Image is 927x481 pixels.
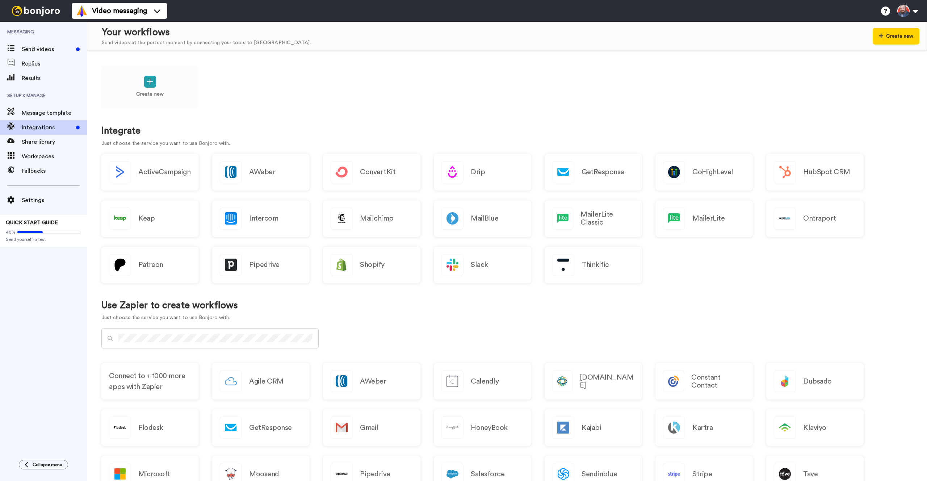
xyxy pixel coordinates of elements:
[76,5,88,17] img: vm-color.svg
[545,363,642,400] a: [DOMAIN_NAME]
[22,59,87,68] span: Replies
[471,261,488,269] h2: Slack
[101,314,238,322] p: Just choose the service you want to use Bonjoro with.
[580,373,634,389] h2: [DOMAIN_NAME]
[434,247,531,283] a: Slack
[22,74,87,83] span: Results
[442,208,463,229] img: logo_mailblue.png
[582,424,601,432] h2: Kajabi
[655,363,753,400] a: Constant Contact
[360,424,378,432] h2: Gmail
[360,168,395,176] h2: ConvertKit
[545,247,642,283] a: Thinkific
[803,214,836,222] h2: Ontraport
[692,214,725,222] h2: MailerLite
[766,200,864,237] a: Ontraport
[109,417,131,438] img: logo_flodesk.svg
[442,254,463,276] img: logo_slack.svg
[331,208,352,229] img: logo_mailchimp.svg
[323,363,420,400] a: AWeber
[101,363,199,400] a: Connect to + 1000 more apps with Zapier
[22,123,73,132] span: Integrations
[109,371,191,392] span: Connect to + 1000 more apps with Zapier
[442,371,463,392] img: logo_calendly.svg
[101,409,199,446] a: Flodesk
[471,424,508,432] h2: HoneyBook
[434,154,531,191] a: Drip
[220,254,242,276] img: logo_pipedrive.png
[101,65,198,109] a: Create new
[692,168,733,176] h2: GoHighLevel
[663,208,685,229] img: logo_mailerlite.svg
[663,371,684,392] img: logo_constant_contact.svg
[774,417,796,438] img: logo_klaviyo.svg
[323,409,420,446] a: Gmail
[220,162,242,183] img: logo_aweber.svg
[109,254,131,276] img: logo_patreon.svg
[553,208,573,229] img: logo_mailerlite.svg
[331,371,352,392] img: logo_aweber.svg
[249,377,284,385] h2: Agile CRM
[803,168,850,176] h2: HubSpot CRM
[92,6,147,16] span: Video messaging
[580,210,634,226] h2: MailerLite Classic
[471,470,504,478] h2: Salesforce
[22,152,87,161] span: Workspaces
[249,168,275,176] h2: AWeber
[22,138,87,146] span: Share library
[212,363,310,400] a: Agile CRM
[873,28,919,45] button: Create new
[360,377,386,385] h2: AWeber
[109,162,131,183] img: logo_activecampaign.svg
[101,200,199,237] a: Keap
[331,254,352,276] img: logo_shopify.svg
[655,200,753,237] a: MailerLite
[545,154,642,191] a: GetResponse
[582,470,617,478] h2: Sendinblue
[803,424,826,432] h2: Klaviyo
[582,168,624,176] h2: GetResponse
[212,200,310,237] a: Intercom
[774,208,796,229] img: logo_ontraport.svg
[138,470,170,478] h2: Microsoft
[545,200,642,237] a: MailerLite Classic
[663,162,685,183] img: logo_gohighlevel.png
[101,247,199,283] a: Patreon
[553,371,572,392] img: logo_closecom.svg
[774,371,796,392] img: logo_dubsado.svg
[471,214,498,222] h2: MailBlue
[136,91,164,98] p: Create new
[138,214,155,222] h2: Keap
[434,363,531,400] a: Calendly
[323,200,420,237] a: Mailchimp
[553,254,574,276] img: logo_thinkific.svg
[360,470,390,478] h2: Pipedrive
[22,167,87,175] span: Fallbacks
[766,154,864,191] a: HubSpot CRM
[22,196,87,205] span: Settings
[803,377,832,385] h2: Dubsado
[471,377,499,385] h2: Calendly
[442,162,463,183] img: logo_drip.svg
[655,154,753,191] a: GoHighLevel
[442,417,463,438] img: logo_honeybook.svg
[101,154,199,191] button: ActiveCampaign
[101,140,913,147] p: Just choose the service you want to use Bonjoro with.
[692,470,712,478] h2: Stripe
[101,300,238,311] h1: Use Zapier to create workflows
[471,168,485,176] h2: Drip
[323,247,420,283] a: Shopify
[249,261,280,269] h2: Pipedrive
[9,6,63,16] img: bj-logo-header-white.svg
[220,417,242,438] img: logo_getresponse.svg
[101,126,913,136] h1: Integrate
[766,363,864,400] a: Dubsado
[6,237,81,242] span: Send yourself a test
[212,409,310,446] a: GetResponse
[19,460,68,469] button: Collapse menu
[766,409,864,446] a: Klaviyo
[249,470,279,478] h2: Moosend
[331,162,352,183] img: logo_convertkit.svg
[33,462,62,468] span: Collapse menu
[22,109,87,117] span: Message template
